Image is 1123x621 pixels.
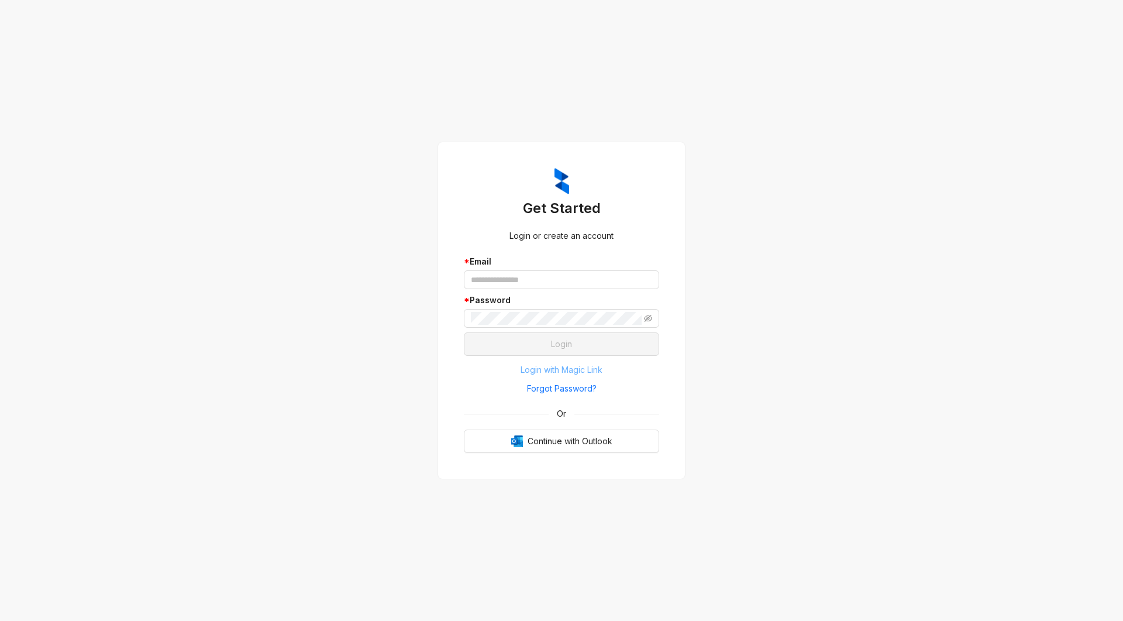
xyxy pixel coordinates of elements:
span: Or [549,407,574,420]
div: Email [464,255,659,268]
div: Login or create an account [464,229,659,242]
span: Login with Magic Link [521,363,602,376]
img: Outlook [511,435,523,447]
span: Continue with Outlook [528,435,612,448]
div: Password [464,294,659,307]
h3: Get Started [464,199,659,218]
button: Forgot Password? [464,379,659,398]
span: eye-invisible [644,314,652,322]
img: ZumaIcon [554,168,569,195]
button: OutlookContinue with Outlook [464,430,659,453]
span: Forgot Password? [527,382,597,395]
button: Login with Magic Link [464,361,659,379]
button: Login [464,332,659,356]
